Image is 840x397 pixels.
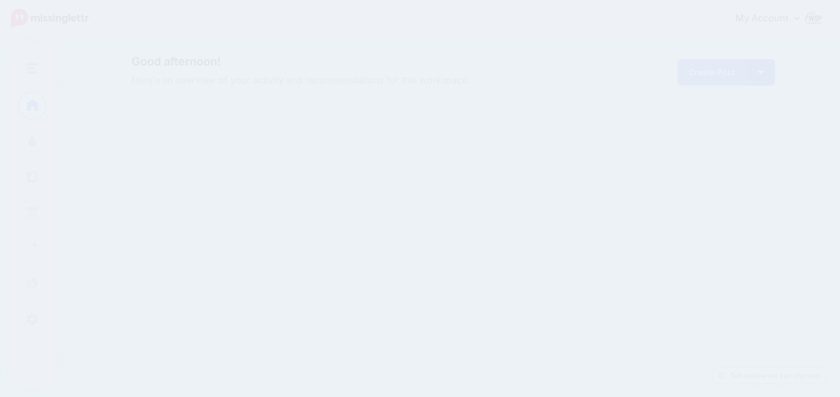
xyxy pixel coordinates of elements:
[132,73,555,88] span: Here's an overview of your activity and recommendations for this workspace.
[26,63,38,74] img: menu.png
[677,59,746,86] a: Create Post
[713,368,826,383] a: Tell us how we can improve
[132,55,221,68] span: Good afternoon!
[724,5,823,33] a: My Account
[758,71,764,74] img: arrow-down-white.png
[11,9,88,28] img: Missinglettr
